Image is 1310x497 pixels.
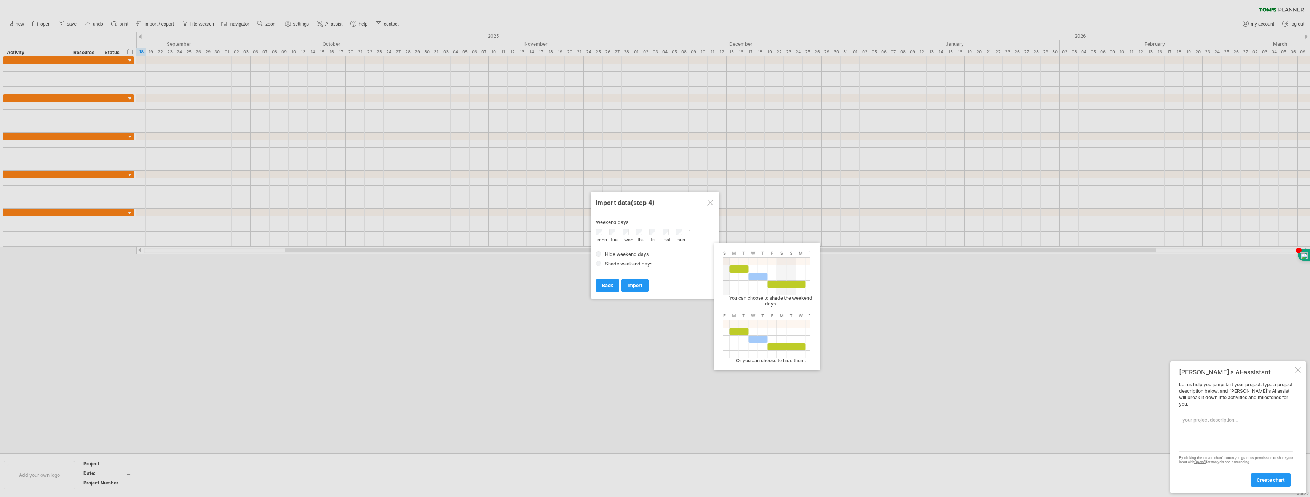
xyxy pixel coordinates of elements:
[596,195,714,209] div: Import data
[611,237,618,243] label: tue
[628,283,642,288] span: import
[677,237,685,243] label: sun
[1194,460,1206,464] a: OpenAI
[719,250,818,363] div: You can choose to shade the weekend days. Or you can choose to hide them.
[624,237,634,243] label: wed
[621,279,649,292] a: import
[1179,368,1293,376] div: [PERSON_NAME]'s AI-assistant
[596,261,601,266] input: Shade weekend days
[664,237,671,243] label: sat
[605,261,652,267] span: Shade weekend days
[597,237,607,243] label: mon
[596,229,714,242] div: '
[602,283,613,288] span: back
[651,237,655,243] label: fri
[596,251,601,257] input: Hide weekend days
[1179,382,1293,486] div: Let us help you jumpstart your project: type a project description below, and [PERSON_NAME]'s AI ...
[637,237,644,243] label: thu
[605,251,649,257] span: Hide weekend days
[596,219,628,225] span: Weekend days
[1251,473,1291,487] a: create chart
[631,199,655,206] span: (step 4)
[1179,456,1293,464] div: By clicking the 'create chart' button you grant us permission to share your input with for analys...
[1257,477,1285,483] span: create chart
[596,279,619,292] a: back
